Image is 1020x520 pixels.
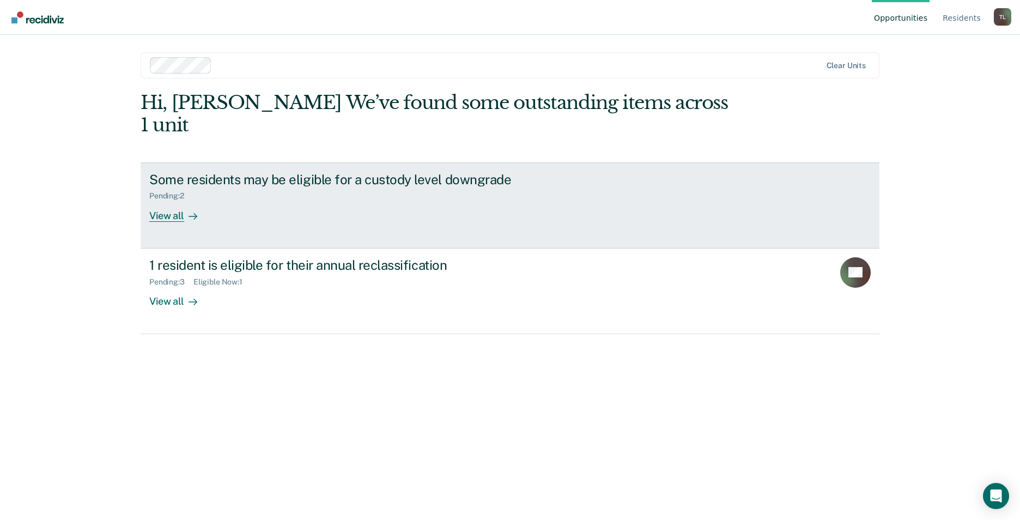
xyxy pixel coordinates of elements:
div: Eligible Now : 1 [193,277,251,287]
div: T L [994,8,1011,26]
div: Open Intercom Messenger [983,483,1009,509]
div: Hi, [PERSON_NAME] We’ve found some outstanding items across 1 unit [141,92,732,136]
div: Pending : 3 [149,277,193,287]
div: Clear units [827,61,866,70]
button: Profile dropdown button [994,8,1011,26]
a: 1 resident is eligible for their annual reclassificationPending:3Eligible Now:1View all [141,249,879,334]
img: Recidiviz [11,11,64,23]
div: Pending : 2 [149,191,193,201]
div: View all [149,286,210,307]
a: Some residents may be eligible for a custody level downgradePending:2View all [141,162,879,249]
div: Some residents may be eligible for a custody level downgrade [149,172,532,188]
div: 1 resident is eligible for their annual reclassification [149,257,532,273]
div: View all [149,201,210,222]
